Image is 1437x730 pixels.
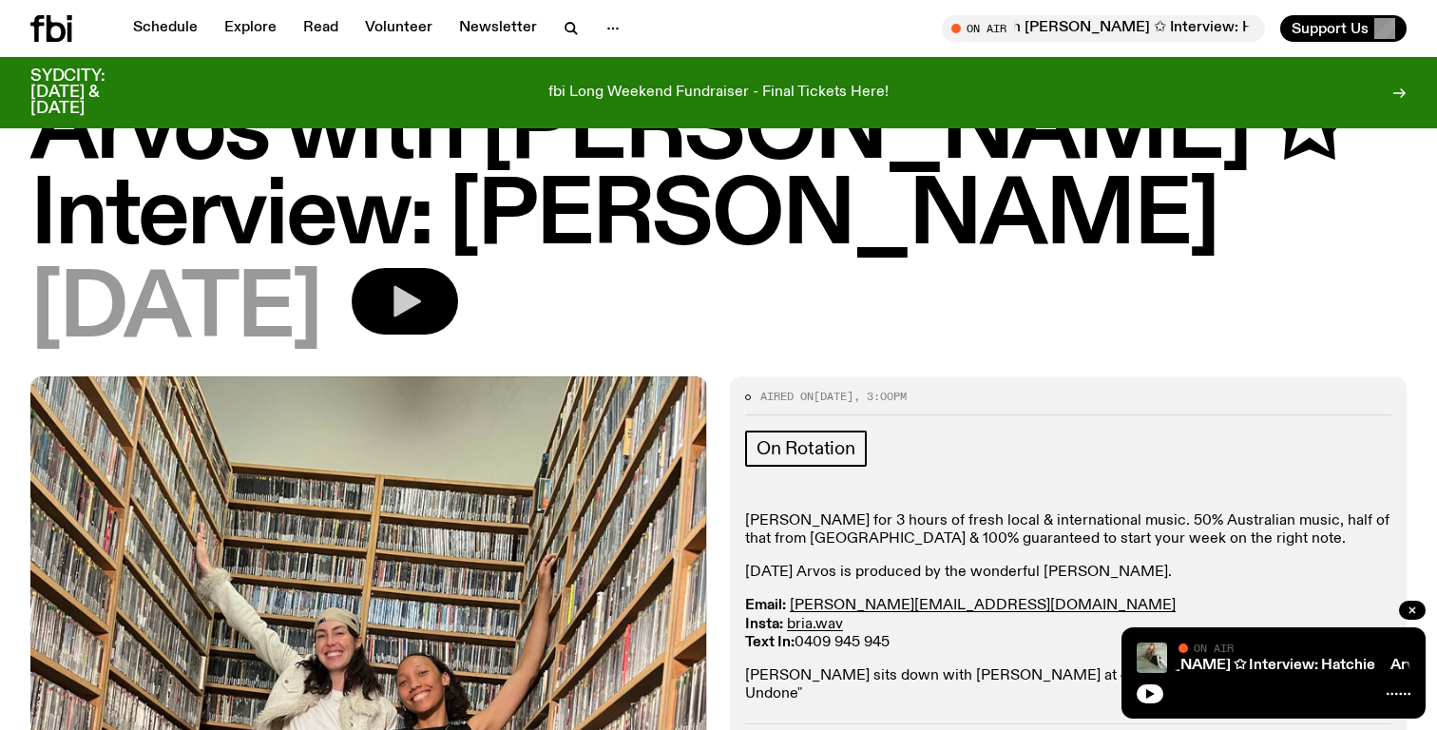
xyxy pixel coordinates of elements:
a: Explore [213,15,288,42]
img: Girl with long hair is sitting back on the ground comfortably [1137,643,1167,673]
p: fbi Long Weekend Fundraiser - Final Tickets Here! [548,85,889,102]
span: On Rotation [757,438,855,459]
a: [PERSON_NAME][EMAIL_ADDRESS][DOMAIN_NAME] [790,598,1176,613]
span: [DATE] [814,389,853,404]
span: On Air [1194,642,1234,654]
button: On AirArvos with [PERSON_NAME] ✩ Interview: Hatchie [942,15,1265,42]
p: [PERSON_NAME] sits down with [PERSON_NAME] at 4:30pm to discuss her debut EP "World Undone" [745,667,1391,703]
span: , 3:00pm [853,389,907,404]
h3: SYDCITY: [DATE] & [DATE] [30,68,152,117]
a: Schedule [122,15,209,42]
strong: Text In: [745,635,795,650]
p: [PERSON_NAME] for 3 hours of fresh local & international music. ​50% Australian music, half of th... [745,512,1391,548]
h1: Arvos with [PERSON_NAME] ✩ Interview: [PERSON_NAME] [30,89,1407,260]
a: Read [292,15,350,42]
strong: Insta: [745,617,783,632]
p: [DATE] Arvos is produced by the wonderful [PERSON_NAME]. [745,564,1391,582]
span: Aired on [760,389,814,404]
a: On Rotation [745,431,867,467]
a: bria.wav [787,617,843,632]
p: 0409 945 945 [745,597,1391,652]
button: Support Us [1280,15,1407,42]
span: [DATE] [30,268,321,354]
a: Newsletter [448,15,548,42]
a: Arvos with [PERSON_NAME] ✩ Interview: Hatchie [1028,658,1375,673]
span: Support Us [1292,20,1369,37]
a: Volunteer [354,15,444,42]
strong: Email: [745,598,786,613]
